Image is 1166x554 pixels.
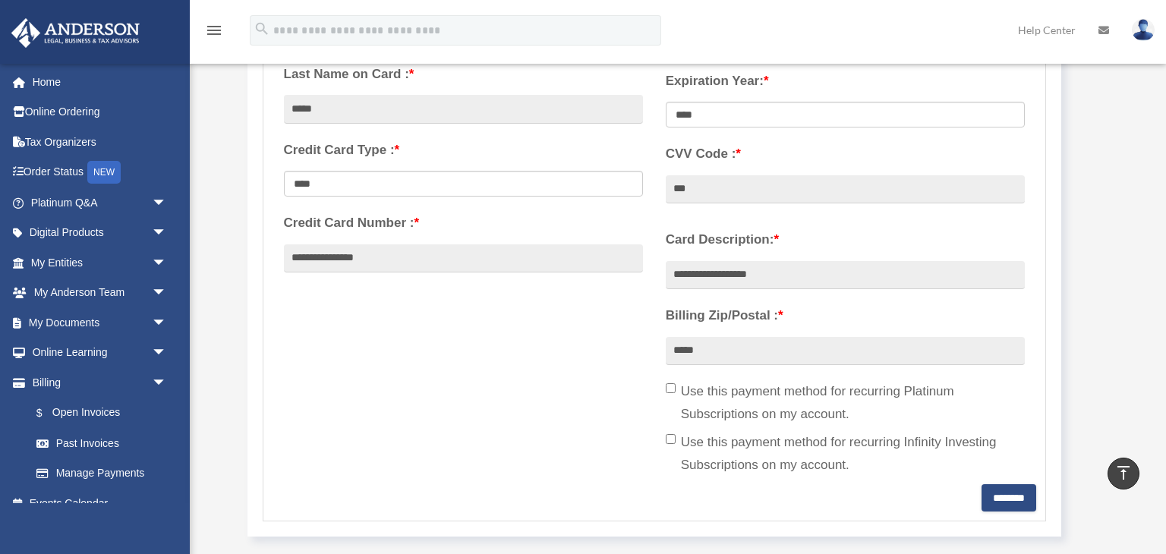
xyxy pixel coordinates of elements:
[1114,464,1133,482] i: vertical_align_top
[11,307,190,338] a: My Documentsarrow_drop_down
[11,488,190,518] a: Events Calendar
[666,434,676,444] input: Use this payment method for recurring Infinity Investing Subscriptions on my account.
[152,187,182,219] span: arrow_drop_down
[152,367,182,398] span: arrow_drop_down
[254,20,270,37] i: search
[11,97,190,127] a: Online Ordering
[152,307,182,338] span: arrow_drop_down
[666,143,1025,165] label: CVV Code :
[152,218,182,249] span: arrow_drop_down
[11,127,190,157] a: Tax Organizers
[11,187,190,218] a: Platinum Q&Aarrow_drop_down
[21,458,182,489] a: Manage Payments
[666,431,1025,477] label: Use this payment method for recurring Infinity Investing Subscriptions on my account.
[284,212,643,235] label: Credit Card Number :
[152,247,182,279] span: arrow_drop_down
[11,157,190,188] a: Order StatusNEW
[11,67,190,97] a: Home
[11,278,190,308] a: My Anderson Teamarrow_drop_down
[7,18,144,48] img: Anderson Advisors Platinum Portal
[21,428,190,458] a: Past Invoices
[205,27,223,39] a: menu
[152,278,182,309] span: arrow_drop_down
[21,398,190,429] a: $Open Invoices
[1108,458,1139,489] a: vertical_align_top
[666,304,1025,327] label: Billing Zip/Postal :
[284,63,643,86] label: Last Name on Card :
[11,218,190,248] a: Digital Productsarrow_drop_down
[11,338,190,368] a: Online Learningarrow_drop_down
[11,247,190,278] a: My Entitiesarrow_drop_down
[205,21,223,39] i: menu
[87,161,121,184] div: NEW
[11,367,190,398] a: Billingarrow_drop_down
[45,404,52,423] span: $
[152,338,182,369] span: arrow_drop_down
[666,380,1025,426] label: Use this payment method for recurring Platinum Subscriptions on my account.
[666,70,1025,93] label: Expiration Year:
[1132,19,1155,41] img: User Pic
[666,383,676,393] input: Use this payment method for recurring Platinum Subscriptions on my account.
[666,228,1025,251] label: Card Description:
[284,139,643,162] label: Credit Card Type :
